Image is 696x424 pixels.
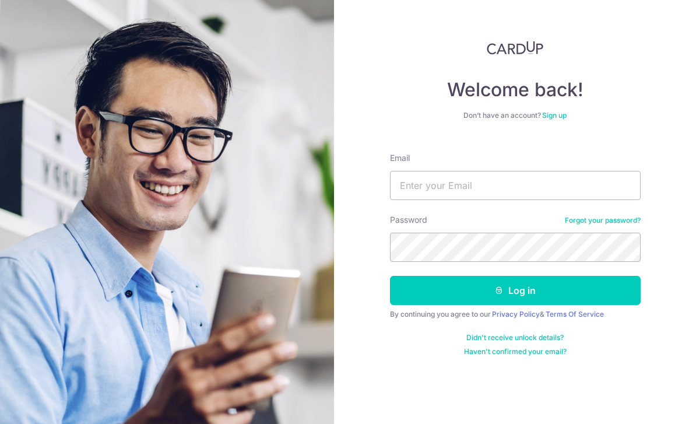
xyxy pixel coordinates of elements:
a: Forgot your password? [565,216,641,225]
div: Don’t have an account? [390,111,641,120]
input: Enter your Email [390,171,641,200]
h4: Welcome back! [390,78,641,101]
label: Email [390,152,410,164]
a: Sign up [542,111,567,120]
img: CardUp Logo [487,41,544,55]
button: Log in [390,276,641,305]
a: Didn't receive unlock details? [466,333,564,342]
a: Haven't confirmed your email? [464,347,567,356]
label: Password [390,214,427,226]
a: Privacy Policy [492,310,540,318]
div: By continuing you agree to our & [390,310,641,319]
a: Terms Of Service [546,310,604,318]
